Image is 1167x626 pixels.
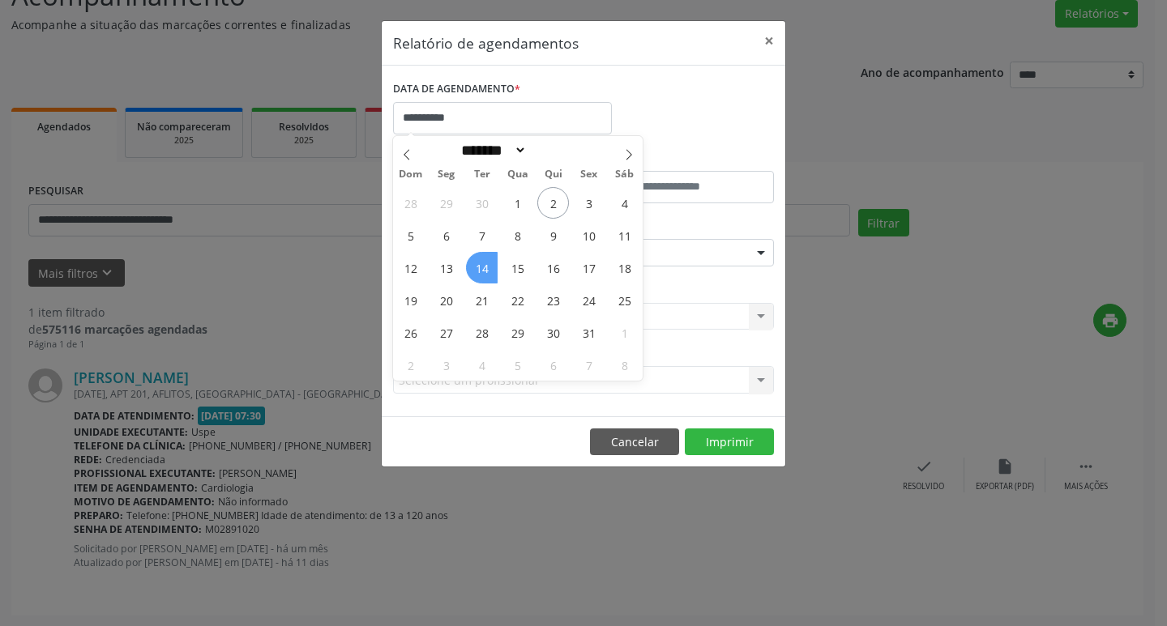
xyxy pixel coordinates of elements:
[395,317,426,348] span: Outubro 26, 2025
[395,252,426,283] span: Outubro 12, 2025
[455,142,527,159] select: Month
[536,169,571,180] span: Qui
[573,252,605,283] span: Outubro 17, 2025
[395,284,426,316] span: Outubro 19, 2025
[609,187,640,219] span: Outubro 4, 2025
[430,219,462,251] span: Outubro 6, 2025
[502,284,533,316] span: Outubro 22, 2025
[537,317,569,348] span: Outubro 30, 2025
[395,219,426,251] span: Outubro 5, 2025
[537,187,569,219] span: Outubro 2, 2025
[430,187,462,219] span: Setembro 29, 2025
[500,169,536,180] span: Qua
[502,349,533,381] span: Novembro 5, 2025
[573,187,605,219] span: Outubro 3, 2025
[393,32,579,53] h5: Relatório de agendamentos
[395,349,426,381] span: Novembro 2, 2025
[430,284,462,316] span: Outubro 20, 2025
[466,187,498,219] span: Setembro 30, 2025
[395,187,426,219] span: Setembro 28, 2025
[609,252,640,283] span: Outubro 18, 2025
[527,142,580,159] input: Year
[609,317,640,348] span: Novembro 1, 2025
[609,349,640,381] span: Novembro 8, 2025
[685,428,774,456] button: Imprimir
[466,317,498,348] span: Outubro 28, 2025
[571,169,607,180] span: Sex
[429,169,464,180] span: Seg
[464,169,500,180] span: Ter
[588,146,774,171] label: ATÉ
[573,317,605,348] span: Outubro 31, 2025
[753,21,785,61] button: Close
[607,169,643,180] span: Sáb
[430,252,462,283] span: Outubro 13, 2025
[502,187,533,219] span: Outubro 1, 2025
[537,252,569,283] span: Outubro 16, 2025
[609,219,640,251] span: Outubro 11, 2025
[393,77,520,102] label: DATA DE AGENDAMENTO
[573,349,605,381] span: Novembro 7, 2025
[573,219,605,251] span: Outubro 10, 2025
[466,219,498,251] span: Outubro 7, 2025
[502,252,533,283] span: Outubro 15, 2025
[466,284,498,316] span: Outubro 21, 2025
[502,219,533,251] span: Outubro 8, 2025
[590,428,679,456] button: Cancelar
[502,317,533,348] span: Outubro 29, 2025
[537,284,569,316] span: Outubro 23, 2025
[573,284,605,316] span: Outubro 24, 2025
[430,317,462,348] span: Outubro 27, 2025
[609,284,640,316] span: Outubro 25, 2025
[430,349,462,381] span: Novembro 3, 2025
[466,349,498,381] span: Novembro 4, 2025
[393,169,429,180] span: Dom
[537,219,569,251] span: Outubro 9, 2025
[466,252,498,283] span: Outubro 14, 2025
[537,349,569,381] span: Novembro 6, 2025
